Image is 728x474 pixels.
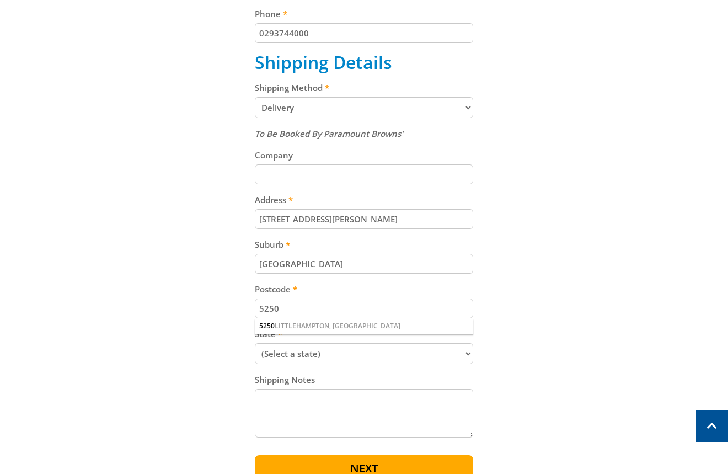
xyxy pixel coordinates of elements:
[255,299,474,318] input: Please enter your postcode.
[255,7,474,20] label: Phone
[255,128,403,139] em: To Be Booked By Paramount Browns'
[255,318,474,334] div: LITTLEHAMPTON, [GEOGRAPHIC_DATA]
[255,148,474,162] label: Company
[255,52,474,73] h2: Shipping Details
[255,193,474,206] label: Address
[255,373,474,386] label: Shipping Notes
[255,81,474,94] label: Shipping Method
[255,23,474,43] input: Please enter your telephone number.
[255,97,474,118] select: Please select a shipping method.
[255,238,474,251] label: Suburb
[255,343,474,364] select: Please select your state.
[259,321,275,331] span: 5250
[255,283,474,296] label: Postcode
[255,254,474,274] input: Please enter your suburb.
[255,209,474,229] input: Please enter your address.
